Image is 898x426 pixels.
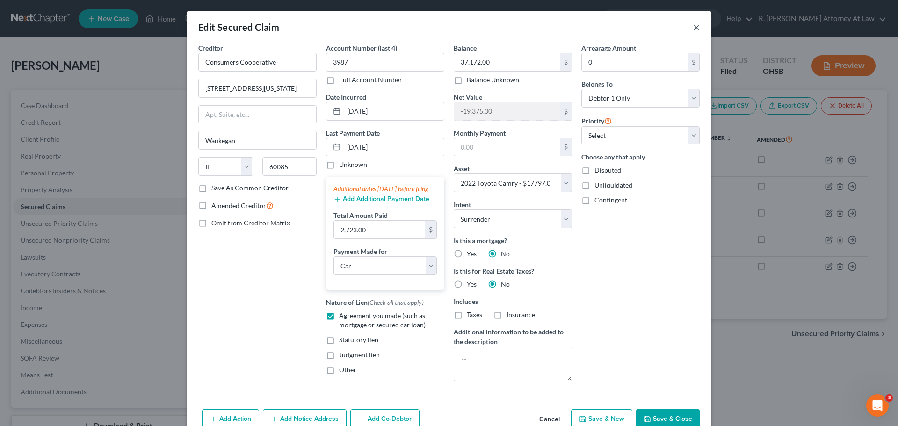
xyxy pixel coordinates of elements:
[693,22,700,33] button: ×
[454,266,572,276] label: Is this for Real Estate Taxes?
[326,297,424,307] label: Nature of Lien
[211,202,266,209] span: Amended Creditor
[198,44,223,52] span: Creditor
[467,280,477,288] span: Yes
[339,366,356,374] span: Other
[454,165,470,173] span: Asset
[326,53,444,72] input: XXXX
[334,221,425,238] input: 0.00
[339,336,378,344] span: Statutory lien
[199,79,316,97] input: Enter address...
[198,53,317,72] input: Search creditor by name...
[454,102,560,120] input: 0.00
[582,53,688,71] input: 0.00
[454,296,572,306] label: Includes
[339,160,367,169] label: Unknown
[333,195,429,203] button: Add Additional Payment Date
[454,53,560,71] input: 0.00
[467,75,519,85] label: Balance Unknown
[199,106,316,123] input: Apt, Suite, etc...
[333,210,388,220] label: Total Amount Paid
[339,311,426,329] span: Agreement you made (such as mortgage or secured car loan)
[467,310,482,318] span: Taxes
[333,184,437,194] div: Additional dates [DATE] before filing
[560,138,572,156] div: $
[454,200,471,209] label: Intent
[866,394,889,417] iframe: Intercom live chat
[339,75,402,85] label: Full Account Number
[594,166,621,174] span: Disputed
[885,394,893,402] span: 3
[198,21,279,34] div: Edit Secured Claim
[199,131,316,149] input: Enter city...
[211,219,290,227] span: Omit from Creditor Matrix
[581,80,613,88] span: Belongs To
[454,43,477,53] label: Balance
[454,327,572,347] label: Additional information to be added to the description
[581,115,612,126] label: Priority
[454,128,506,138] label: Monthly Payment
[581,152,700,162] label: Choose any that apply
[326,92,366,102] label: Date Incurred
[560,102,572,120] div: $
[339,351,380,359] span: Judgment lien
[581,43,636,53] label: Arrearage Amount
[211,183,289,193] label: Save As Common Creditor
[344,138,444,156] input: MM/DD/YYYY
[425,221,436,238] div: $
[454,138,560,156] input: 0.00
[262,157,317,176] input: Enter zip...
[501,250,510,258] span: No
[333,246,387,256] label: Payment Made for
[454,92,482,102] label: Net Value
[560,53,572,71] div: $
[368,298,424,306] span: (Check all that apply)
[501,280,510,288] span: No
[594,181,632,189] span: Unliquidated
[454,236,572,245] label: Is this a mortgage?
[507,310,535,318] span: Insurance
[467,250,477,258] span: Yes
[326,128,380,138] label: Last Payment Date
[344,102,444,120] input: MM/DD/YYYY
[326,43,397,53] label: Account Number (last 4)
[688,53,699,71] div: $
[594,196,627,204] span: Contingent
